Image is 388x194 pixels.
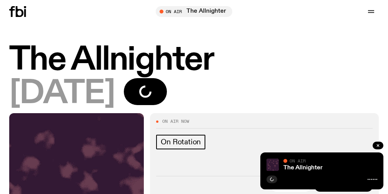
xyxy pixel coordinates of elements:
[9,78,115,109] span: [DATE]
[156,135,205,149] a: On Rotation
[156,6,232,17] button: On AirThe Allnighter
[290,158,306,163] span: On Air
[283,165,323,171] a: The Allnighter
[162,119,189,124] span: On Air Now
[161,138,201,146] span: On Rotation
[9,45,379,76] h1: The Allnighter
